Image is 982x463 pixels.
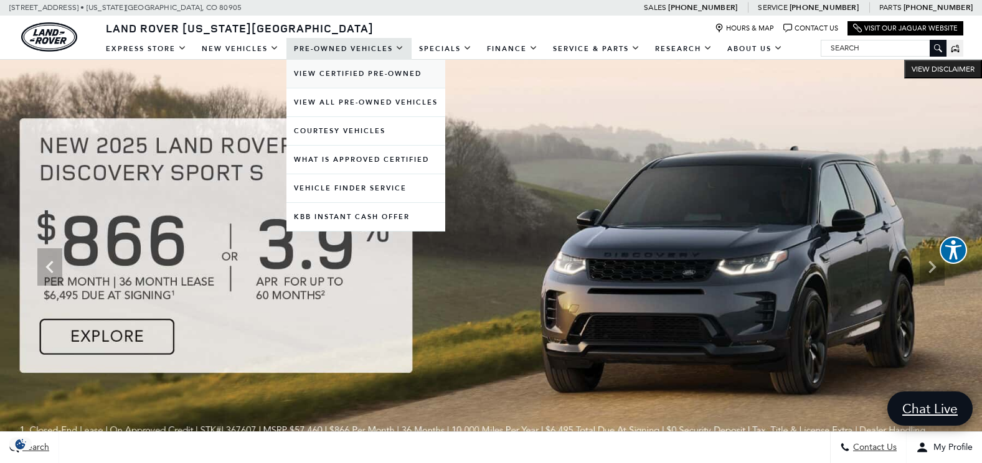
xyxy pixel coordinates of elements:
[904,2,973,12] a: [PHONE_NUMBER]
[668,2,737,12] a: [PHONE_NUMBER]
[912,64,975,74] span: VIEW DISCLAIMER
[545,38,648,60] a: Service & Parts
[6,437,35,451] section: Click to Open Cookie Consent Modal
[37,248,62,286] div: Previous
[286,88,445,116] a: View All Pre-Owned Vehicles
[286,174,445,202] a: Vehicle Finder Service
[21,22,77,52] a: land-rover
[758,3,787,12] span: Service
[98,21,381,35] a: Land Rover [US_STATE][GEOGRAPHIC_DATA]
[21,22,77,52] img: Land Rover
[644,3,666,12] span: Sales
[887,391,973,426] a: Chat Live
[286,60,445,88] a: View Certified Pre-Owned
[821,40,946,55] input: Search
[904,60,982,78] button: VIEW DISCLAIMER
[940,236,967,266] aside: Accessibility Help Desk
[6,437,35,451] img: Opt-Out Icon
[286,38,412,60] a: Pre-Owned Vehicles
[879,3,902,12] span: Parts
[106,21,374,35] span: Land Rover [US_STATE][GEOGRAPHIC_DATA]
[98,38,790,60] nav: Main Navigation
[928,442,973,453] span: My Profile
[648,38,720,60] a: Research
[98,38,194,60] a: EXPRESS STORE
[286,117,445,145] a: Courtesy Vehicles
[9,3,242,12] a: [STREET_ADDRESS] • [US_STATE][GEOGRAPHIC_DATA], CO 80905
[853,24,958,33] a: Visit Our Jaguar Website
[783,24,838,33] a: Contact Us
[194,38,286,60] a: New Vehicles
[286,203,445,231] a: KBB Instant Cash Offer
[286,146,445,174] a: What Is Approved Certified
[715,24,774,33] a: Hours & Map
[907,432,982,463] button: Open user profile menu
[412,38,479,60] a: Specials
[896,400,964,417] span: Chat Live
[920,248,945,286] div: Next
[850,442,897,453] span: Contact Us
[720,38,790,60] a: About Us
[940,236,967,264] button: Explore your accessibility options
[479,38,545,60] a: Finance
[790,2,859,12] a: [PHONE_NUMBER]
